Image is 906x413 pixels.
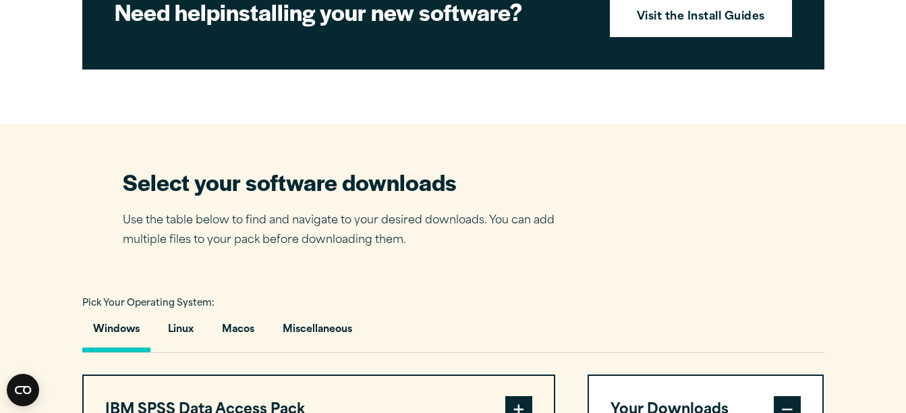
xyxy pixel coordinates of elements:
span: Pick Your Operating System: [82,299,215,308]
button: Linux [157,314,204,352]
button: Miscellaneous [272,314,363,352]
strong: Visit the Install Guides [637,9,765,26]
p: Use the table below to find and navigate to your desired downloads. You can add multiple files to... [123,211,575,250]
button: Windows [82,314,150,352]
button: Open CMP widget [7,374,39,406]
button: Macos [211,314,265,352]
h2: Select your software downloads [123,167,575,197]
